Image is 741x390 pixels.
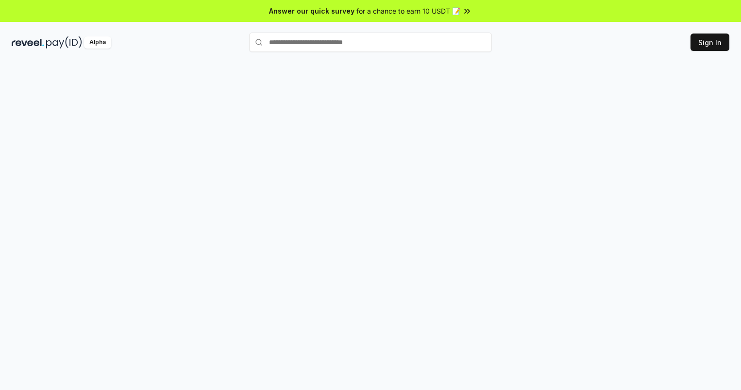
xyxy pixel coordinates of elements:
button: Sign In [690,34,729,51]
img: reveel_dark [12,36,44,49]
span: for a chance to earn 10 USDT 📝 [356,6,460,16]
div: Alpha [84,36,111,49]
img: pay_id [46,36,82,49]
span: Answer our quick survey [269,6,354,16]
